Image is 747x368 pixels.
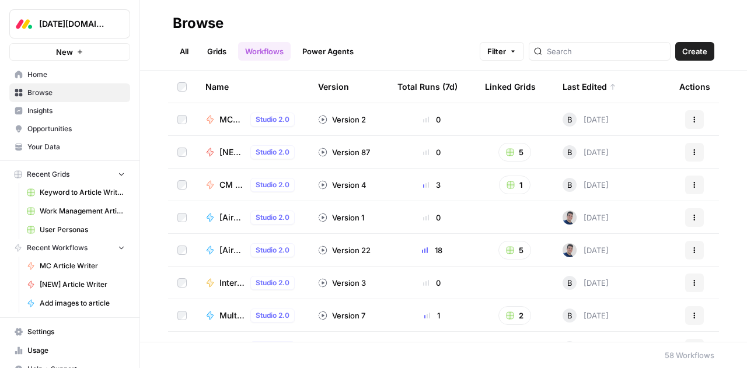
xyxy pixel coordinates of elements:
[563,309,609,323] div: [DATE]
[567,277,573,289] span: B
[498,306,531,325] button: 2
[563,71,616,103] div: Last Edited
[563,276,609,290] div: [DATE]
[22,257,130,275] a: MC Article Writer
[22,294,130,313] a: Add images to article
[498,143,531,162] button: 5
[238,42,291,61] a: Workflows
[173,14,224,33] div: Browse
[397,71,458,103] div: Total Runs (7d)
[13,13,34,34] img: Monday.com Logo
[27,124,125,134] span: Opportunities
[397,212,466,223] div: 0
[256,147,289,157] span: Studio 2.0
[318,71,349,103] div: Version
[397,146,466,158] div: 0
[256,310,289,321] span: Studio 2.0
[200,42,233,61] a: Grids
[480,42,524,61] button: Filter
[40,298,125,309] span: Add images to article
[256,114,289,125] span: Studio 2.0
[318,310,365,321] div: Version 7
[9,101,130,120] a: Insights
[318,146,370,158] div: Version 87
[205,178,299,192] a: CM - Keyword to OutlineStudio 2.0
[567,146,573,158] span: B
[40,279,125,290] span: [NEW] Article Writer
[205,145,299,159] a: [NEW] Article WriterStudio 2.0
[665,349,714,361] div: 58 Workflows
[27,243,88,253] span: Recent Workflows
[219,277,246,289] span: Internal Linking Optimizer
[27,87,125,98] span: Browse
[9,43,130,61] button: New
[563,178,609,192] div: [DATE]
[563,113,609,127] div: [DATE]
[563,341,609,355] div: [DATE]
[682,45,707,57] span: Create
[219,114,246,125] span: MC Article Writer
[40,261,125,271] span: MC Article Writer
[256,278,289,288] span: Studio 2.0
[9,341,130,360] a: Usage
[498,241,531,260] button: 5
[499,176,530,194] button: 1
[56,46,73,58] span: New
[205,276,299,290] a: Internal Linking OptimizerStudio 2.0
[219,244,246,256] span: [AirOps] [Wordpress] Publish Cornerstone Post
[563,243,609,257] div: [DATE]
[256,245,289,255] span: Studio 2.0
[547,45,665,57] input: Search
[205,243,299,257] a: [AirOps] [Wordpress] Publish Cornerstone PostStudio 2.0
[22,220,130,239] a: User Personas
[675,42,714,61] button: Create
[205,211,299,225] a: [AirOps] [Wordpress] Update Cornerstone PostStudio 2.0
[318,277,366,289] div: Version 3
[205,113,299,127] a: MC Article WriterStudio 2.0
[9,65,130,84] a: Home
[27,69,125,80] span: Home
[40,206,125,216] span: Work Management Article Grid
[318,212,364,223] div: Version 1
[487,45,506,57] span: Filter
[205,71,299,103] div: Name
[27,106,125,116] span: Insights
[397,179,466,191] div: 3
[219,212,246,223] span: [AirOps] [Wordpress] Update Cornerstone Post
[318,179,366,191] div: Version 4
[397,244,466,256] div: 18
[40,187,125,198] span: Keyword to Article Writer Grid
[567,179,573,191] span: B
[219,310,246,321] span: Multilingual Article Writer
[9,120,130,138] a: Opportunities
[318,114,366,125] div: Version 2
[22,202,130,220] a: Work Management Article Grid
[256,212,289,223] span: Studio 2.0
[9,83,130,102] a: Browse
[205,341,299,355] a: UntitledStudio 2.0
[563,211,577,225] img: oskm0cmuhabjb8ex6014qupaj5sj
[318,244,371,256] div: Version 22
[22,275,130,294] a: [NEW] Article Writer
[39,18,110,30] span: [DATE][DOMAIN_NAME]
[679,71,710,103] div: Actions
[397,277,466,289] div: 0
[40,225,125,235] span: User Personas
[27,142,125,152] span: Your Data
[563,243,577,257] img: oskm0cmuhabjb8ex6014qupaj5sj
[27,345,125,356] span: Usage
[9,323,130,341] a: Settings
[567,310,573,321] span: B
[397,310,466,321] div: 1
[9,166,130,183] button: Recent Grids
[485,71,536,103] div: Linked Grids
[219,179,246,191] span: CM - Keyword to Outline
[256,180,289,190] span: Studio 2.0
[219,146,246,158] span: [NEW] Article Writer
[9,239,130,257] button: Recent Workflows
[27,169,69,180] span: Recent Grids
[563,145,609,159] div: [DATE]
[563,211,609,225] div: [DATE]
[27,327,125,337] span: Settings
[205,309,299,323] a: Multilingual Article WriterStudio 2.0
